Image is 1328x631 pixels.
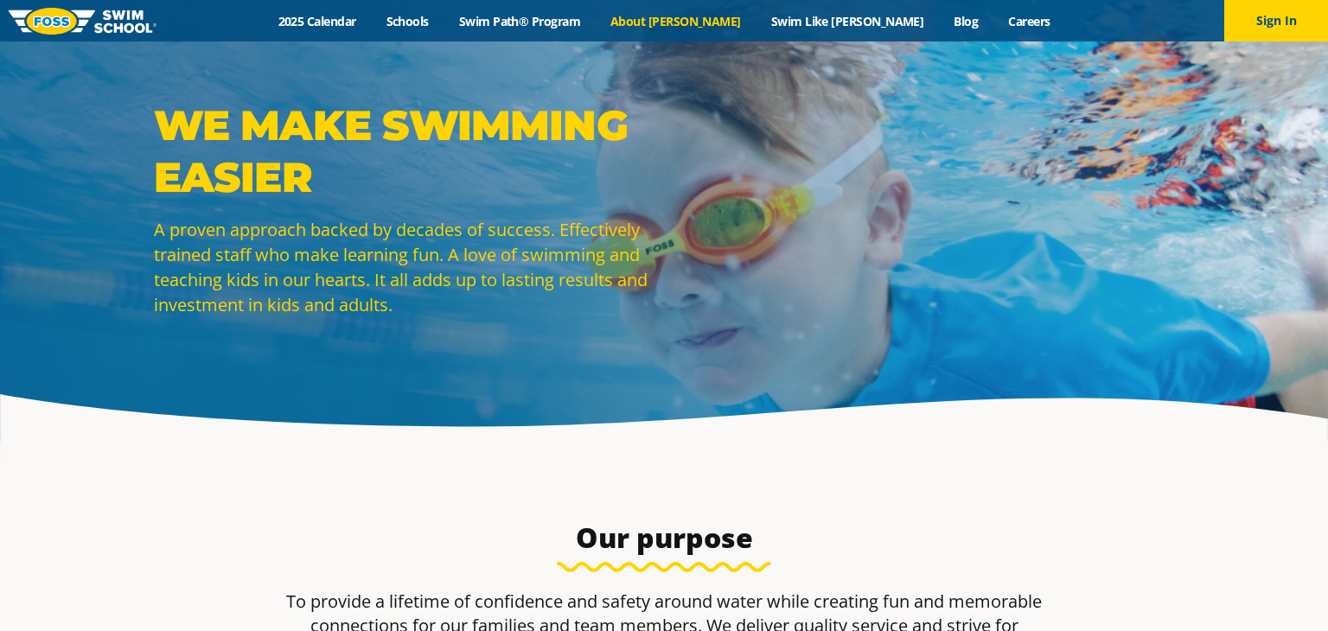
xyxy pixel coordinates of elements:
[756,13,939,29] a: Swim Like [PERSON_NAME]
[154,217,655,317] p: A proven approach backed by decades of success. Effectively trained staff who make learning fun. ...
[596,13,757,29] a: About [PERSON_NAME]
[444,13,595,29] a: Swim Path® Program
[939,13,993,29] a: Blog
[993,13,1065,29] a: Careers
[263,13,371,29] a: 2025 Calendar
[371,13,444,29] a: Schools
[9,8,156,35] img: FOSS Swim School Logo
[256,520,1072,555] h3: Our purpose
[154,99,655,203] p: WE MAKE SWIMMING EASIER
